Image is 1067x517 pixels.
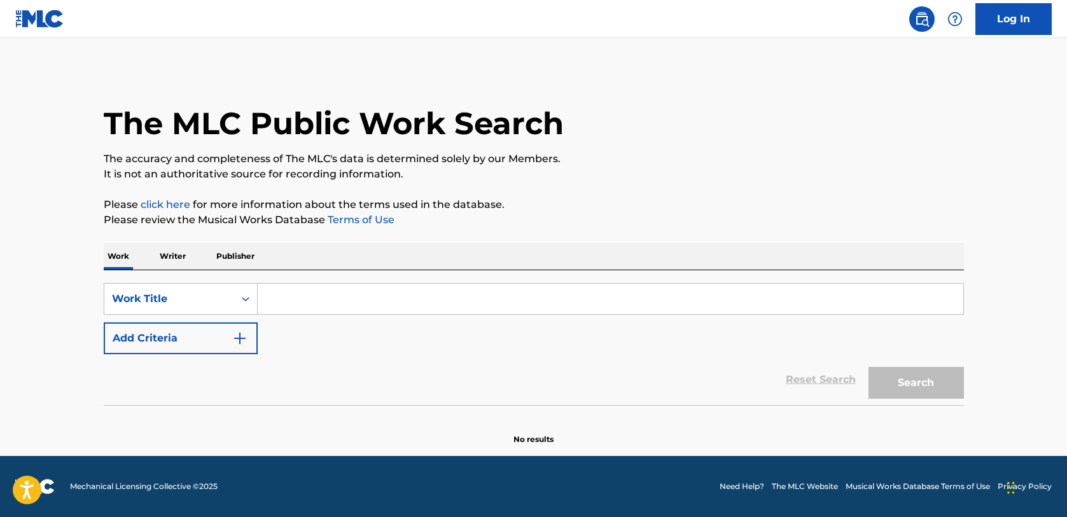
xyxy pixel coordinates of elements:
[1003,456,1067,517] iframe: Chat Widget
[513,418,554,445] p: No results
[914,11,930,27] img: search
[947,11,963,27] img: help
[15,10,64,28] img: MLC Logo
[104,243,133,270] p: Work
[909,6,935,32] a: Public Search
[104,322,258,354] button: Add Criteria
[213,243,258,270] p: Publisher
[975,3,1052,35] a: Log In
[720,481,764,492] a: Need Help?
[846,481,990,492] a: Musical Works Database Terms of Use
[232,331,248,346] img: 9d2ae6d4665cec9f34b9.svg
[104,167,964,182] p: It is not an authoritative source for recording information.
[112,291,227,307] div: Work Title
[104,197,964,212] p: Please for more information about the terms used in the database.
[15,479,55,494] img: logo
[772,481,838,492] a: The MLC Website
[104,104,564,142] h1: The MLC Public Work Search
[104,151,964,167] p: The accuracy and completeness of The MLC's data is determined solely by our Members.
[104,283,964,405] form: Search Form
[141,198,190,210] a: click here
[942,6,968,32] div: Help
[156,243,190,270] p: Writer
[998,481,1052,492] a: Privacy Policy
[70,481,218,492] span: Mechanical Licensing Collective © 2025
[104,212,964,228] p: Please review the Musical Works Database
[1007,469,1015,507] div: Drag
[325,214,394,226] a: Terms of Use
